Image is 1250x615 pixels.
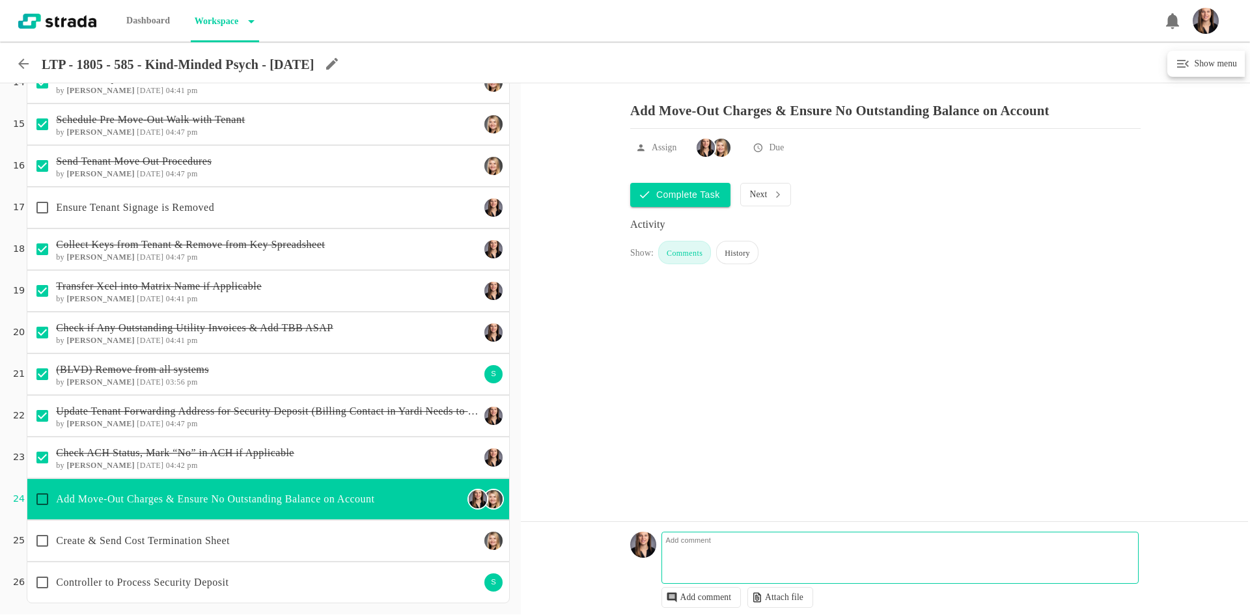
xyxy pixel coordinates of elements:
p: 21 [13,367,25,381]
img: Maggie Keasling [712,139,730,157]
p: 20 [13,325,25,340]
h6: by [DATE] 04:42 pm [56,461,480,470]
img: Ty Depies [484,240,503,258]
p: Add comment [663,532,1045,548]
p: Workspace [191,8,239,34]
img: strada-logo [18,14,96,29]
p: Schedule Pre Move-Out Walk with Tenant [56,112,480,128]
div: S [483,572,504,593]
div: History [716,241,758,264]
p: Check ACH Status, Mark “No” in ACH if Applicable [56,445,480,461]
p: 19 [13,284,25,298]
p: LTP - 1805 - 585 - Kind-Minded Psych - [DATE] [42,57,314,72]
p: Add Move-Out Charges & Ensure No Outstanding Balance on Account [56,491,464,507]
p: 25 [13,534,25,548]
img: Maggie Keasling [484,532,503,550]
p: Update Tenant Forwarding Address for Security Deposit (Billing Contact in Yardi Needs to Have Add... [56,403,480,419]
img: Maggie Keasling [484,115,503,133]
p: 23 [13,450,25,465]
p: Dashboard [122,8,174,34]
b: [PERSON_NAME] [66,294,135,303]
p: Due [769,141,784,154]
p: Add comment [680,592,732,603]
p: Send Tenant Move Out Procedures [56,154,480,169]
p: 16 [13,159,25,173]
p: Collect Keys from Tenant & Remove from Key Spreadsheet [56,237,480,253]
img: Ty Depies [469,490,487,508]
img: Ty Depies [697,139,715,157]
h6: Show menu [1191,56,1237,72]
img: Ty Depies [484,407,503,425]
img: Maggie Keasling [484,157,503,175]
h6: by [DATE] 04:41 pm [56,294,480,303]
h6: by [DATE] 03:56 pm [56,377,480,387]
h6: by [DATE] 04:41 pm [56,86,480,95]
b: [PERSON_NAME] [66,128,135,137]
b: [PERSON_NAME] [66,377,135,387]
img: Headshot_Vertical.jpg [1193,8,1219,34]
div: Activity [630,217,1141,232]
b: [PERSON_NAME] [66,419,135,428]
p: 18 [13,242,25,256]
img: Ty Depies [484,323,503,342]
b: [PERSON_NAME] [66,336,135,345]
b: [PERSON_NAME] [66,169,135,178]
img: Headshot_Vertical.jpg [630,532,656,558]
p: 15 [13,117,25,131]
p: Check if Any Outstanding Utility Invoices & Add TBB ASAP [56,320,480,336]
p: Ensure Tenant Signage is Removed [56,200,480,215]
div: Comments [658,241,711,264]
img: Maggie Keasling [484,490,503,508]
img: Ty Depies [484,282,503,300]
b: [PERSON_NAME] [66,461,135,470]
p: Assign [652,141,676,154]
p: 22 [13,409,25,423]
h6: by [DATE] 04:47 pm [56,169,480,178]
p: 24 [13,492,25,506]
p: (BLVD) Remove from all systems [56,362,480,377]
div: S [483,364,504,385]
p: Next [750,189,768,200]
p: Add Move-Out Charges & Ensure No Outstanding Balance on Account [630,93,1141,118]
p: Transfer Xcel into Matrix Name if Applicable [56,279,480,294]
h6: by [DATE] 04:41 pm [56,336,480,345]
p: Controller to Process Security Deposit [56,575,480,590]
img: Ty Depies [484,448,503,467]
button: Complete Task [630,183,730,207]
p: 26 [13,575,25,590]
b: [PERSON_NAME] [66,86,135,95]
div: Show: [630,247,654,264]
p: 17 [13,200,25,215]
h6: by [DATE] 04:47 pm [56,128,480,137]
img: Ty Depies [484,198,503,217]
p: Attach file [765,592,803,603]
b: [PERSON_NAME] [66,253,135,262]
h6: by [DATE] 04:47 pm [56,419,480,428]
p: Create & Send Cost Termination Sheet [56,533,480,549]
h6: by [DATE] 04:47 pm [56,253,480,262]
